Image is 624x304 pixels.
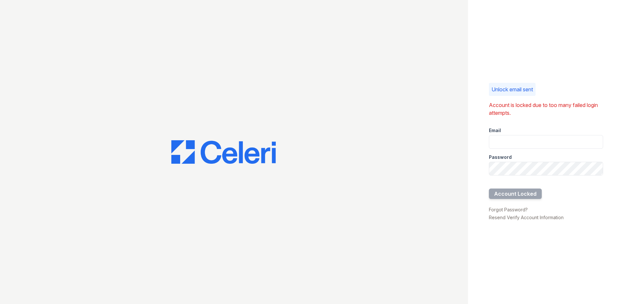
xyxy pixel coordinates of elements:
a: Resend Verify Account Information [489,215,564,220]
label: Password [489,154,512,160]
p: Unlock email sent [491,85,533,93]
button: Account Locked [489,189,542,199]
img: CE_Logo_Blue-a8612792a0a2168367f1c8372b55b34899dd931a85d93a1a3d3e32e68fde9ad4.png [171,140,276,164]
a: Forgot Password? [489,207,528,212]
div: Account is locked due to too many failed login attempts. [489,101,603,117]
label: Email [489,127,501,134]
